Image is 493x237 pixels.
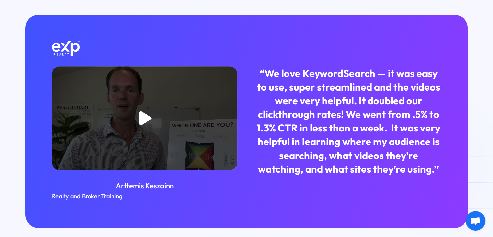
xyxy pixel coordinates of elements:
a: open lightbox [52,66,237,170]
div: “We love KeywordSearch — it was easy to use, super streamlined and the videos were very helpful. ... [256,67,441,176]
img: Exp Realty [52,41,80,56]
a: Chat megnyitása [466,211,485,231]
div: Realty and Broker Training [52,192,237,201]
div: Arttemis Keszainn [52,181,237,191]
